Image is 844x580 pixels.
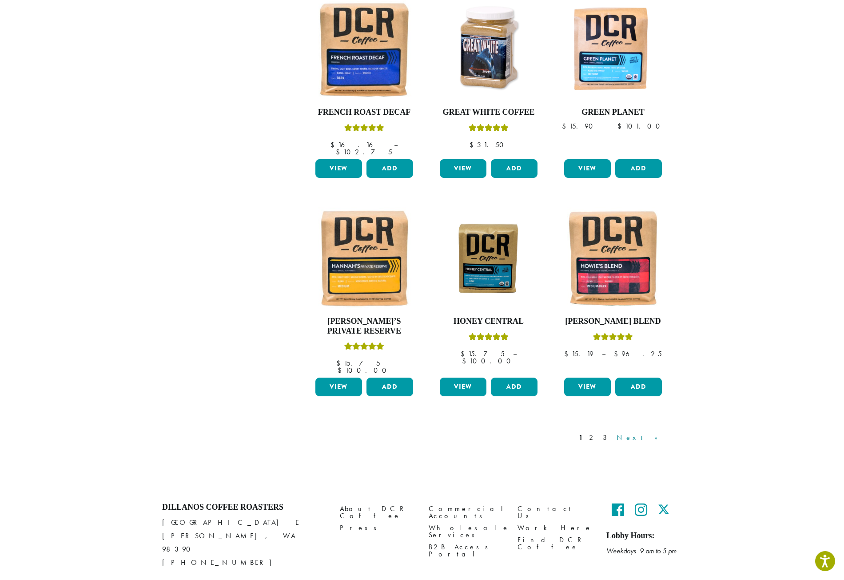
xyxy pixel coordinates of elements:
[340,522,415,534] a: Press
[366,378,413,396] button: Add
[564,159,611,178] a: View
[461,349,505,358] bdi: 15.75
[340,503,415,522] a: About DCR Coffee
[438,108,540,117] h4: Great White Coffee
[440,159,486,178] a: View
[564,378,611,396] a: View
[429,541,504,560] a: B2B Access Portal
[313,317,415,336] h4: [PERSON_NAME]’s Private Reserve
[469,332,509,345] div: Rated 5.00 out of 5
[602,349,605,358] span: –
[606,546,677,556] em: Weekdays 9 am to 5 pm
[513,349,517,358] span: –
[606,531,682,541] h5: Lobby Hours:
[429,503,504,522] a: Commercial Accounts
[518,503,593,522] a: Contact Us
[336,147,343,157] span: $
[470,140,508,149] bdi: 31.50
[617,121,664,131] bdi: 101.00
[338,366,390,375] bdi: 100.00
[615,378,662,396] button: Add
[162,516,326,569] p: [GEOGRAPHIC_DATA] E [PERSON_NAME], WA 98390 [PHONE_NUMBER]
[438,220,540,297] img: Honey-Central-stock-image-fix-1200-x-900.png
[344,341,384,354] div: Rated 5.00 out of 5
[614,349,662,358] bdi: 96.25
[605,121,609,131] span: –
[336,147,392,157] bdi: 102.75
[440,378,486,396] a: View
[491,378,537,396] button: Add
[336,358,344,368] span: $
[162,503,326,512] h4: Dillanos Coffee Roasters
[330,140,386,149] bdi: 16.16
[562,317,664,326] h4: [PERSON_NAME] Blend
[429,522,504,541] a: Wholesale Services
[344,123,384,136] div: Rated 5.00 out of 5
[615,159,662,178] button: Add
[593,332,633,345] div: Rated 4.67 out of 5
[564,349,593,358] bdi: 15.19
[315,378,362,396] a: View
[366,159,413,178] button: Add
[438,317,540,326] h4: Honey Central
[313,108,415,117] h4: French Roast Decaf
[470,140,477,149] span: $
[564,349,572,358] span: $
[461,349,468,358] span: $
[313,207,415,374] a: [PERSON_NAME]’s Private ReserveRated 5.00 out of 5
[389,358,392,368] span: –
[562,121,597,131] bdi: 15.90
[315,159,362,178] a: View
[562,121,569,131] span: $
[562,207,664,310] img: Howies-Blend-12oz-300x300.jpg
[462,356,515,366] bdi: 100.00
[518,534,593,553] a: Find DCR Coffee
[587,432,598,443] a: 2
[614,349,621,358] span: $
[330,140,338,149] span: $
[313,207,415,310] img: Hannahs-Private-Reserve-12oz-300x300.jpg
[338,366,345,375] span: $
[577,432,585,443] a: 1
[617,121,625,131] span: $
[562,207,664,374] a: [PERSON_NAME] BlendRated 4.67 out of 5
[491,159,537,178] button: Add
[615,432,666,443] a: Next »
[469,123,509,136] div: Rated 5.00 out of 5
[394,140,398,149] span: –
[462,356,470,366] span: $
[601,432,612,443] a: 3
[336,358,380,368] bdi: 15.75
[438,207,540,374] a: Honey CentralRated 5.00 out of 5
[562,108,664,117] h4: Green Planet
[518,522,593,534] a: Work Here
